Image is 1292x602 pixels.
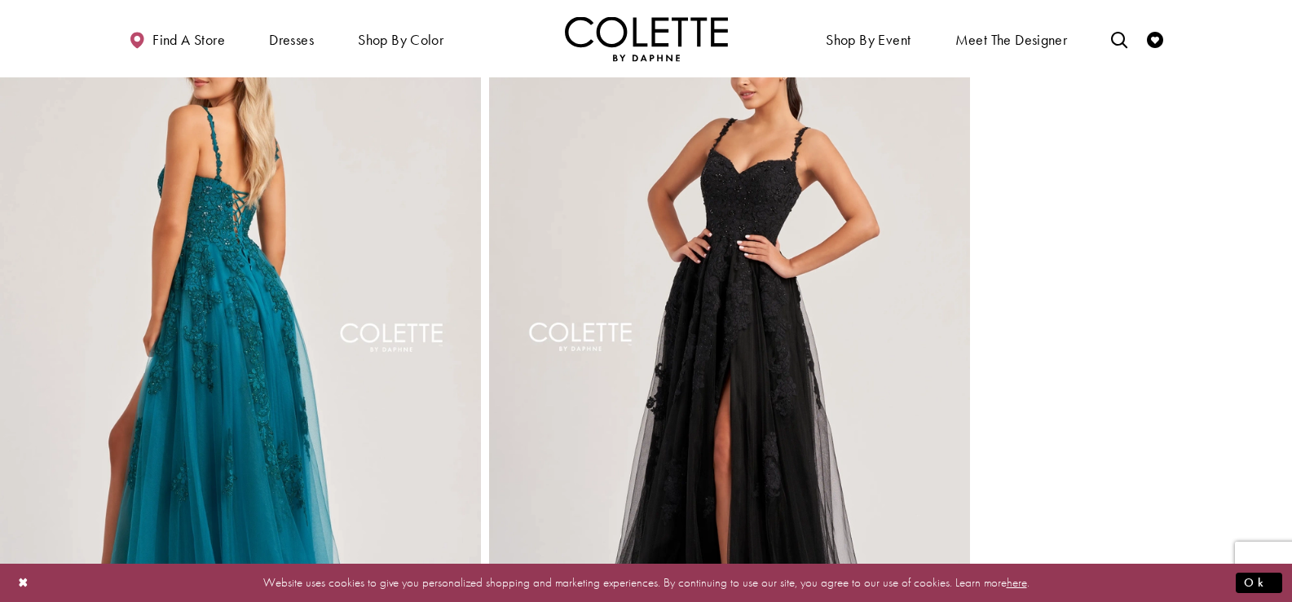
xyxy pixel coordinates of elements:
[269,32,314,48] span: Dresses
[565,16,728,61] img: Colette by Daphne
[951,16,1072,61] a: Meet the designer
[125,16,229,61] a: Find a store
[822,16,915,61] span: Shop By Event
[1236,573,1282,593] button: Submit Dialog
[10,569,37,597] button: Close Dialog
[358,32,443,48] span: Shop by color
[565,16,728,61] a: Visit Home Page
[1107,16,1131,61] a: Toggle search
[117,572,1175,594] p: Website uses cookies to give you personalized shopping and marketing experiences. By continuing t...
[955,32,1068,48] span: Meet the designer
[265,16,318,61] span: Dresses
[152,32,225,48] span: Find a store
[354,16,448,61] span: Shop by color
[826,32,911,48] span: Shop By Event
[1007,574,1027,591] a: here
[1143,16,1167,61] a: Check Wishlist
